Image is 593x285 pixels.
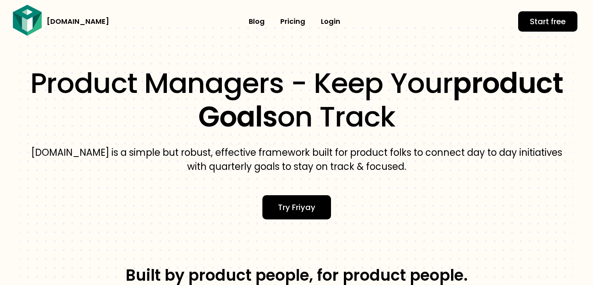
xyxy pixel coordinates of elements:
[47,16,109,26] a: [DOMAIN_NAME]
[278,201,315,214] span: Try Friyay
[262,195,331,219] a: Try Friyay
[198,63,563,136] b: product goals
[51,265,542,285] h3: Built by product people, for product people.
[148,12,441,30] nav: Menu
[241,12,273,30] a: Blog
[273,12,313,30] a: Pricing​
[19,66,574,134] h1: Product managers - Keep your on track
[530,15,566,28] span: Start free
[313,12,348,30] a: Login
[518,11,577,32] a: Start free
[19,146,574,174] p: [DOMAIN_NAME] is a simple but robust, effective framework built for product folks to connect day ...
